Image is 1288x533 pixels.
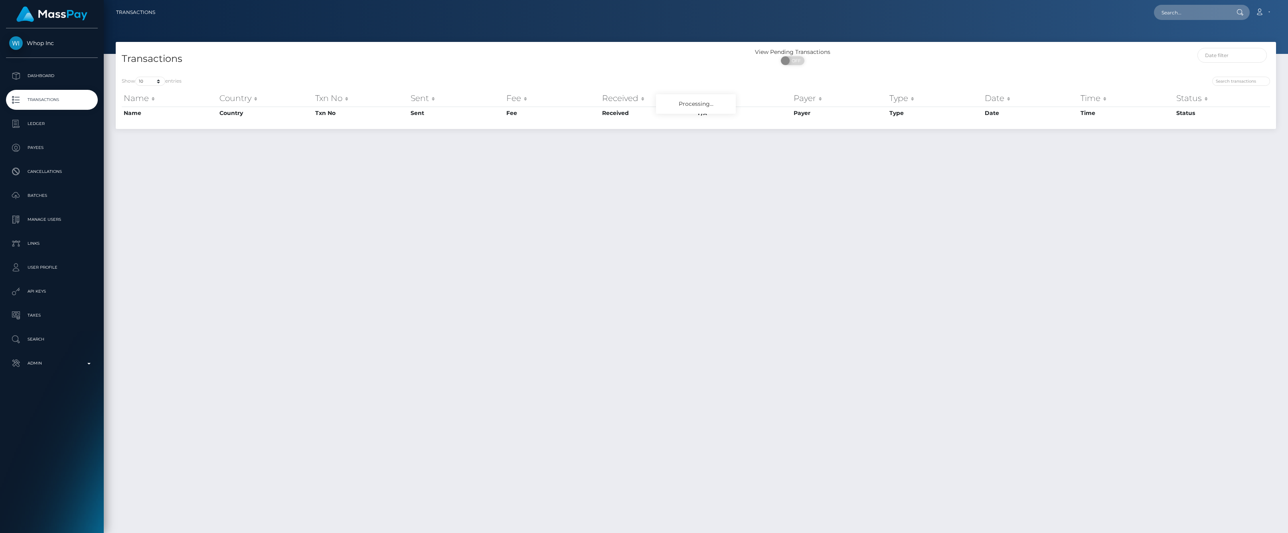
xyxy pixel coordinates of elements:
[9,94,95,106] p: Transactions
[9,118,95,130] p: Ledger
[116,4,155,21] a: Transactions
[217,107,313,119] th: Country
[9,262,95,273] p: User Profile
[1079,107,1174,119] th: Time
[9,166,95,178] p: Cancellations
[696,48,889,56] div: View Pending Transactions
[6,281,98,301] a: API Keys
[122,90,217,106] th: Name
[887,90,983,106] th: Type
[6,329,98,349] a: Search
[122,77,182,86] label: Show entries
[217,90,313,106] th: Country
[6,138,98,158] a: Payees
[6,186,98,206] a: Batches
[600,107,696,119] th: Received
[16,6,87,22] img: MassPay Logo
[1174,107,1270,119] th: Status
[504,107,600,119] th: Fee
[313,107,409,119] th: Txn No
[9,357,95,369] p: Admin
[6,114,98,134] a: Ledger
[785,56,805,65] span: OFF
[696,90,792,106] th: F/X
[9,36,23,50] img: Whop Inc
[122,52,690,66] h4: Transactions
[6,90,98,110] a: Transactions
[135,77,165,86] select: Showentries
[1212,77,1270,86] input: Search transactions
[1197,48,1267,63] input: Date filter
[6,210,98,230] a: Manage Users
[122,107,217,119] th: Name
[9,309,95,321] p: Taxes
[6,66,98,86] a: Dashboard
[9,70,95,82] p: Dashboard
[656,94,736,114] div: Processing...
[6,234,98,254] a: Links
[792,90,887,106] th: Payer
[983,90,1079,106] th: Date
[600,90,696,106] th: Received
[1079,90,1174,106] th: Time
[9,214,95,226] p: Manage Users
[696,107,792,119] th: F/X
[9,285,95,297] p: API Keys
[9,190,95,202] p: Batches
[1154,5,1229,20] input: Search...
[6,305,98,325] a: Taxes
[9,238,95,250] p: Links
[6,40,98,47] span: Whop Inc
[504,90,600,106] th: Fee
[983,107,1079,119] th: Date
[9,142,95,154] p: Payees
[887,107,983,119] th: Type
[1174,90,1270,106] th: Status
[409,107,504,119] th: Sent
[313,90,409,106] th: Txn No
[792,107,887,119] th: Payer
[6,162,98,182] a: Cancellations
[9,333,95,345] p: Search
[6,353,98,373] a: Admin
[409,90,504,106] th: Sent
[6,258,98,277] a: User Profile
